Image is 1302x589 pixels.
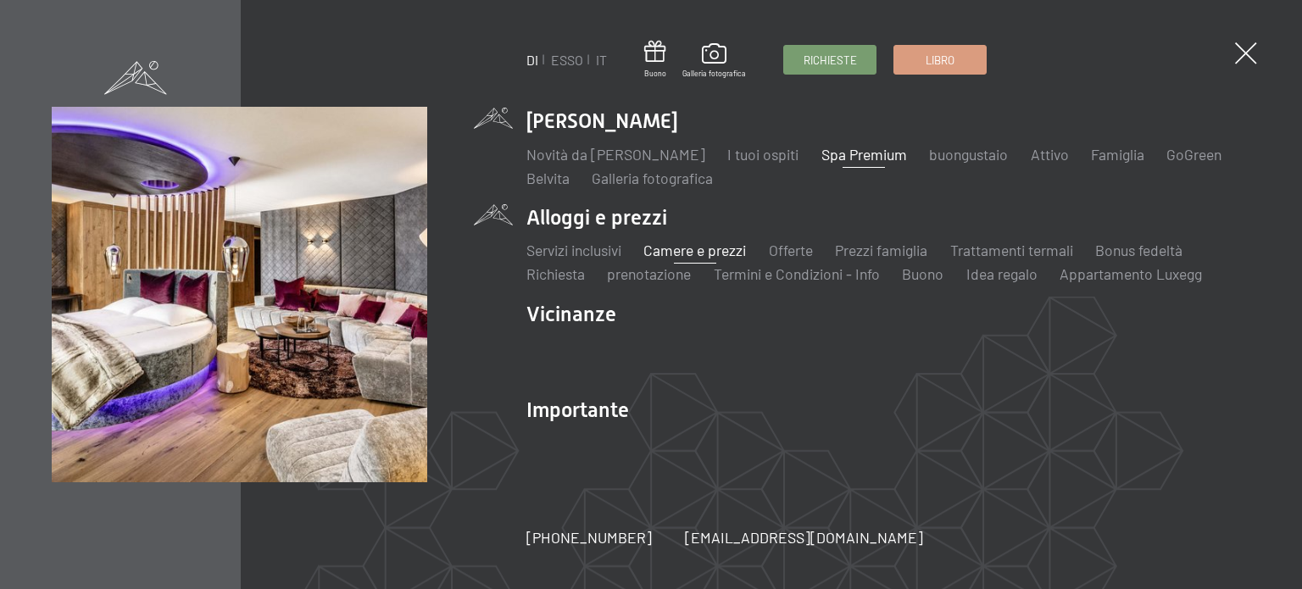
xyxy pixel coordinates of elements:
[966,264,1038,283] a: Idea regalo
[769,241,813,259] a: Offerte
[644,69,666,78] font: Buono
[835,241,927,259] a: Prezzi famiglia
[682,69,746,78] font: Galleria fotografica
[551,52,583,68] a: ESSO
[821,145,907,164] a: Spa Premium
[685,527,923,548] a: [EMAIL_ADDRESS][DOMAIN_NAME]
[1091,145,1144,164] a: Famiglia
[1031,145,1069,164] a: Attivo
[607,264,691,283] a: prenotazione
[894,46,986,74] a: Libro
[804,53,857,67] font: Richieste
[526,169,570,187] a: Belvita
[902,264,943,283] a: Buono
[592,169,713,187] a: Galleria fotografica
[1166,145,1221,164] a: GoGreen
[685,528,923,547] font: [EMAIL_ADDRESS][DOMAIN_NAME]
[526,241,621,259] a: Servizi inclusivi
[526,145,705,164] a: Novità da [PERSON_NAME]
[727,145,798,164] a: I tuoi ospiti
[682,43,746,79] a: Galleria fotografica
[526,528,652,547] font: [PHONE_NUMBER]
[643,241,746,259] a: Camere e prezzi
[526,52,538,68] a: DI
[929,145,1008,164] a: buongustaio
[644,41,666,79] a: Buono
[784,46,876,74] a: Richieste
[1060,264,1202,283] a: Appartamento Luxegg
[596,52,607,68] a: IT
[526,527,652,548] a: [PHONE_NUMBER]
[1095,241,1182,259] a: Bonus fedeltà
[714,264,880,283] a: Termini e Condizioni - Info
[950,241,1073,259] a: Trattamenti termali
[926,53,954,67] font: Libro
[526,264,585,283] a: Richiesta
